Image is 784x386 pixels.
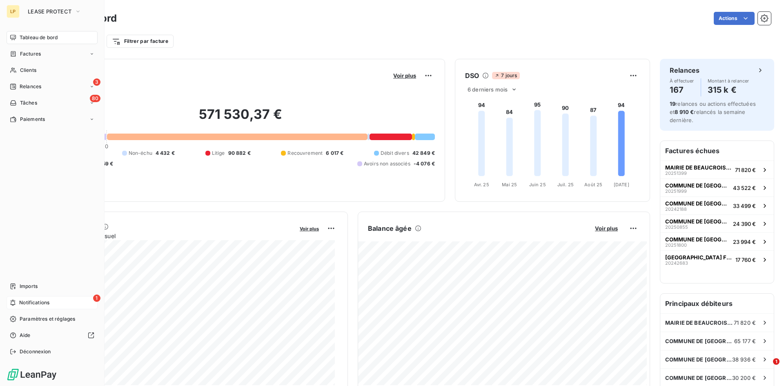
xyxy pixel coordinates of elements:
span: Tableau de bord [20,34,58,41]
span: 23 994 € [733,239,756,245]
span: 30 200 € [732,375,756,381]
span: 1 [93,295,100,302]
span: Déconnexion [20,348,51,355]
span: 20251999 [665,189,687,194]
span: Paiements [20,116,45,123]
h6: Factures échues [660,141,774,161]
span: 19 [670,100,675,107]
button: Voir plus [592,225,620,232]
button: COMMUNE DE [GEOGRAPHIC_DATA]2025199943 522 € [660,178,774,196]
span: MAIRIE DE BEAUCROISSANT [665,319,734,326]
span: 80 [90,95,100,102]
span: 38 936 € [732,356,756,363]
span: Chiffre d'affaires mensuel [46,232,294,240]
button: COMMUNE DE [GEOGRAPHIC_DATA]2025085524 390 € [660,214,774,232]
h6: DSO [465,71,479,80]
button: Filtrer par facture [107,35,174,48]
span: À effectuer [670,78,694,83]
span: Tâches [20,99,37,107]
iframe: Intercom live chat [756,358,776,378]
h4: 315 k € [708,83,749,96]
img: Logo LeanPay [7,368,57,381]
span: 6 derniers mois [468,86,508,93]
div: LP [7,5,20,18]
h2: 571 530,37 € [46,106,435,131]
span: Débit divers [381,149,409,157]
span: 17 760 € [735,257,756,263]
span: COMMUNE DE [GEOGRAPHIC_DATA] [665,182,730,189]
span: 1 [773,358,780,365]
span: 20250855 [665,225,688,230]
h6: Relances [670,65,699,75]
tspan: Août 25 [584,182,602,187]
span: Notifications [19,299,49,306]
span: Aide [20,332,31,339]
span: 33 499 € [733,203,756,209]
span: Recouvrement [287,149,323,157]
span: Voir plus [300,226,319,232]
h6: Balance âgée [368,223,412,233]
span: Voir plus [595,225,618,232]
span: 7 jours [492,72,519,79]
span: 20242683 [665,261,688,266]
tspan: Avr. 25 [474,182,489,187]
span: LEASE PROTECT [28,8,71,15]
span: COMMUNE DE [GEOGRAPHIC_DATA] [665,356,732,363]
h6: Principaux débiteurs [660,294,774,313]
span: Litige [212,149,225,157]
span: 90 882 € [228,149,251,157]
h4: 167 [670,83,694,96]
button: COMMUNE DE [GEOGRAPHIC_DATA]2024218833 499 € [660,196,774,214]
span: Clients [20,67,36,74]
span: Factures [20,50,41,58]
tspan: Juin 25 [529,182,546,187]
span: 20251800 [665,243,687,248]
span: 3 [93,78,100,86]
span: COMMUNE DE [GEOGRAPHIC_DATA] [665,338,734,344]
span: Voir plus [393,72,416,79]
button: Voir plus [297,225,321,232]
span: COMMUNE DE [GEOGRAPHIC_DATA] [665,218,730,225]
button: MAIRIE DE BEAUCROISSANT2025139971 820 € [660,161,774,178]
span: 20242188 [665,207,687,212]
button: [GEOGRAPHIC_DATA] FREMOY2024268317 760 € [660,250,774,268]
span: 4 432 € [156,149,175,157]
tspan: Mai 25 [502,182,517,187]
span: 8 910 € [675,109,694,115]
span: 42 849 € [412,149,435,157]
span: 71 820 € [734,319,756,326]
span: Paramètres et réglages [20,315,75,323]
span: Relances [20,83,41,90]
button: COMMUNE DE [GEOGRAPHIC_DATA] SUR L'ESCAUT2025180023 994 € [660,232,774,250]
span: Avoirs non associés [364,160,410,167]
span: Non-échu [129,149,152,157]
span: COMMUNE DE [GEOGRAPHIC_DATA] [665,200,730,207]
span: 43 522 € [733,185,756,191]
span: MAIRIE DE BEAUCROISSANT [665,164,732,171]
button: Actions [714,12,755,25]
span: Montant à relancer [708,78,749,83]
span: 6 017 € [326,149,343,157]
span: 65 177 € [734,338,756,344]
span: COMMUNE DE [GEOGRAPHIC_DATA] SUR L'ESCAUT [665,236,730,243]
span: [GEOGRAPHIC_DATA] FREMOY [665,254,732,261]
span: 71 820 € [735,167,756,173]
a: Aide [7,329,98,342]
span: relances ou actions effectuées et relancés la semaine dernière. [670,100,756,123]
span: 0 [105,143,108,149]
tspan: Juil. 25 [557,182,574,187]
span: COMMUNE DE [GEOGRAPHIC_DATA] SUR L'ESCAUT [665,375,732,381]
span: 24 390 € [733,221,756,227]
tspan: [DATE] [614,182,629,187]
span: -4 076 € [414,160,435,167]
span: Imports [20,283,38,290]
span: 20251399 [665,171,687,176]
button: Voir plus [391,72,419,79]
